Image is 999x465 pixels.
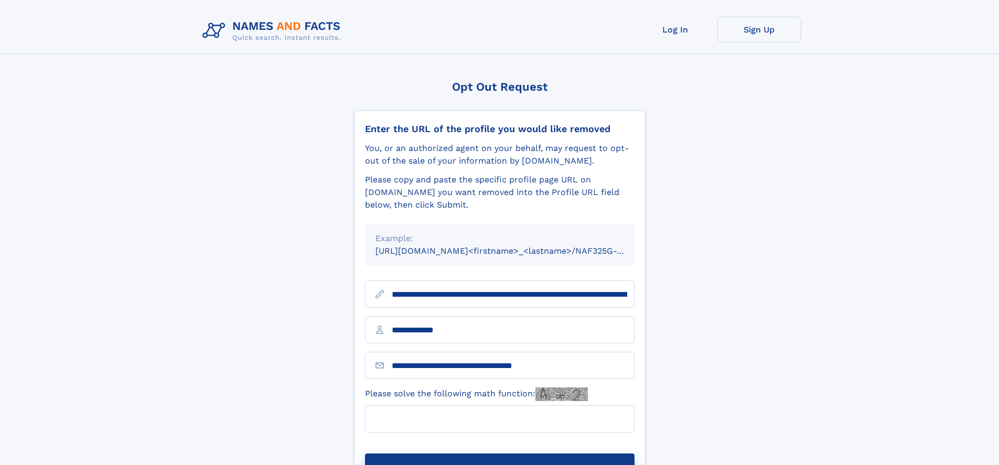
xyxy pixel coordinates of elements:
[717,17,801,42] a: Sign Up
[375,232,624,245] div: Example:
[365,142,635,167] div: You, or an authorized agent on your behalf, may request to opt-out of the sale of your informatio...
[375,246,654,256] small: [URL][DOMAIN_NAME]<firstname>_<lastname>/NAF325G-xxxxxxxx
[365,174,635,211] div: Please copy and paste the specific profile page URL on [DOMAIN_NAME] you want removed into the Pr...
[198,17,349,45] img: Logo Names and Facts
[365,387,588,401] label: Please solve the following math function:
[365,123,635,135] div: Enter the URL of the profile you would like removed
[633,17,717,42] a: Log In
[354,80,646,93] div: Opt Out Request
